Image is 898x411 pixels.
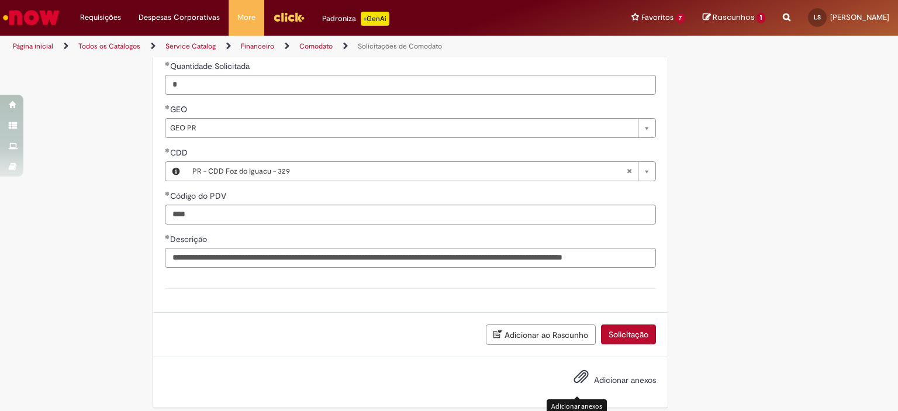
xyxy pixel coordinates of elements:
[713,12,755,23] span: Rascunhos
[830,12,889,22] span: [PERSON_NAME]
[1,6,61,29] img: ServiceNow
[13,42,53,51] a: Página inicial
[165,205,656,225] input: Código do PDV
[165,162,186,181] button: CDD, Visualizar este registro PR - CDD Foz do Iguacu - 329
[601,324,656,344] button: Solicitação
[165,234,170,239] span: Obrigatório Preenchido
[358,42,442,51] a: Solicitações de Comodato
[814,13,821,21] span: LS
[165,191,170,196] span: Obrigatório Preenchido
[703,12,765,23] a: Rascunhos
[273,8,305,26] img: click_logo_yellow_360x200.png
[757,13,765,23] span: 1
[237,12,255,23] span: More
[594,375,656,385] span: Adicionar anexos
[241,42,274,51] a: Financeiro
[165,42,216,51] a: Service Catalog
[170,104,189,115] span: GEO
[78,42,140,51] a: Todos os Catálogos
[165,61,170,66] span: Obrigatório Preenchido
[139,12,220,23] span: Despesas Corporativas
[165,148,170,153] span: Obrigatório Preenchido
[170,234,209,244] span: Descrição
[361,12,389,26] p: +GenAi
[80,12,121,23] span: Requisições
[620,162,638,181] abbr: Limpar campo CDD
[170,119,632,137] span: GEO PR
[192,162,626,181] span: PR - CDD Foz do Iguacu - 329
[9,36,590,57] ul: Trilhas de página
[186,162,655,181] a: PR - CDD Foz do Iguacu - 329Limpar campo CDD
[641,12,673,23] span: Favoritos
[486,324,596,345] button: Adicionar ao Rascunho
[571,366,592,393] button: Adicionar anexos
[165,105,170,109] span: Obrigatório Preenchido
[299,42,333,51] a: Comodato
[170,61,252,71] span: Quantidade Solicitada
[322,12,389,26] div: Padroniza
[170,147,190,158] span: Necessários - CDD
[165,75,656,95] input: Quantidade Solicitada
[165,248,656,268] input: Descrição
[676,13,686,23] span: 7
[170,191,229,201] span: Código do PDV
